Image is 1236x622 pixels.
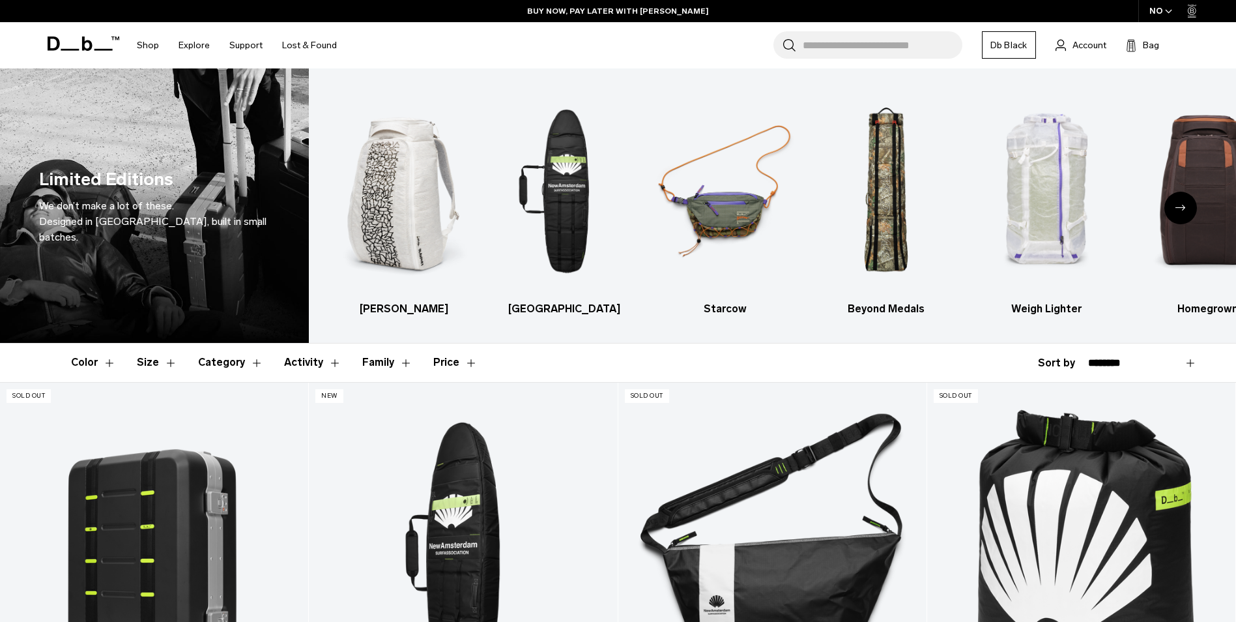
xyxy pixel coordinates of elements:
p: New [315,389,343,403]
li: 2 / 7 [496,88,634,317]
h3: Starcow [656,301,794,317]
img: Db [656,88,794,295]
li: 4 / 7 [817,88,955,317]
h3: Beyond Medals [817,301,955,317]
p: Sold Out [934,389,978,403]
a: Db [PERSON_NAME] [335,88,473,317]
a: Db Starcow [656,88,794,317]
button: Bag [1126,37,1159,53]
a: Shop [137,22,159,68]
img: Db [335,88,473,295]
h3: [GEOGRAPHIC_DATA] [496,301,634,317]
a: Lost & Found [282,22,337,68]
button: Toggle Filter [137,344,177,381]
button: Toggle Filter [362,344,412,381]
p: Sold Out [7,389,51,403]
a: Db [GEOGRAPHIC_DATA] [496,88,634,317]
li: 1 / 7 [335,88,473,317]
button: Toggle Filter [198,344,263,381]
a: Explore [179,22,210,68]
button: Toggle Filter [71,344,116,381]
h3: [PERSON_NAME] [335,301,473,317]
a: Support [229,22,263,68]
p: We don’t make a lot of these. Designed in [GEOGRAPHIC_DATA], built in small batches. [39,198,270,245]
span: Bag [1143,38,1159,52]
a: Db Weigh Lighter [978,88,1116,317]
img: Db [817,88,955,295]
button: Toggle Price [433,344,478,381]
a: Db Beyond Medals [817,88,955,317]
h1: Limited Editions [39,166,173,193]
button: Toggle Filter [284,344,341,381]
li: 5 / 7 [978,88,1116,317]
a: Account [1056,37,1106,53]
span: Account [1072,38,1106,52]
li: 3 / 7 [656,88,794,317]
h3: Weigh Lighter [978,301,1116,317]
img: Db [978,88,1116,295]
nav: Main Navigation [127,22,347,68]
p: Sold Out [625,389,669,403]
a: BUY NOW, PAY LATER WITH [PERSON_NAME] [527,5,709,17]
div: Next slide [1164,192,1197,224]
a: Db Black [982,31,1036,59]
img: Db [496,88,634,295]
